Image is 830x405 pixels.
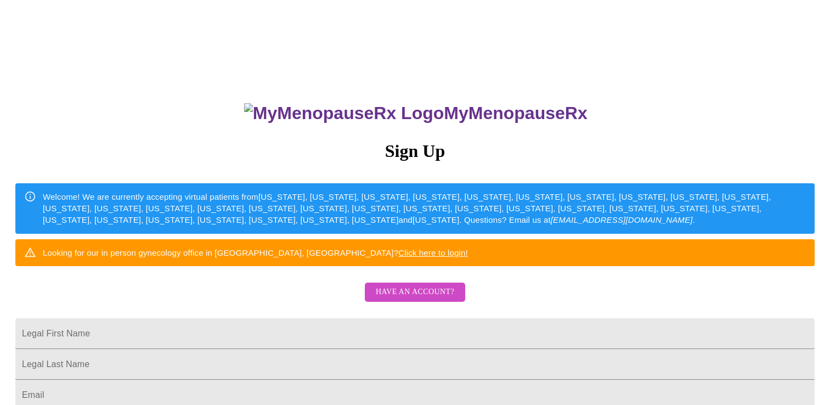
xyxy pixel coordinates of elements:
[244,103,444,123] img: MyMenopauseRx Logo
[398,248,468,257] a: Click here to login!
[17,103,815,123] h3: MyMenopauseRx
[362,295,468,304] a: Have an account?
[43,243,468,263] div: Looking for our in person gynecology office in [GEOGRAPHIC_DATA], [GEOGRAPHIC_DATA]?
[43,187,806,230] div: Welcome! We are currently accepting virtual patients from [US_STATE], [US_STATE], [US_STATE], [US...
[15,141,815,161] h3: Sign Up
[365,283,465,302] button: Have an account?
[376,285,454,299] span: Have an account?
[551,215,693,224] em: [EMAIL_ADDRESS][DOMAIN_NAME]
